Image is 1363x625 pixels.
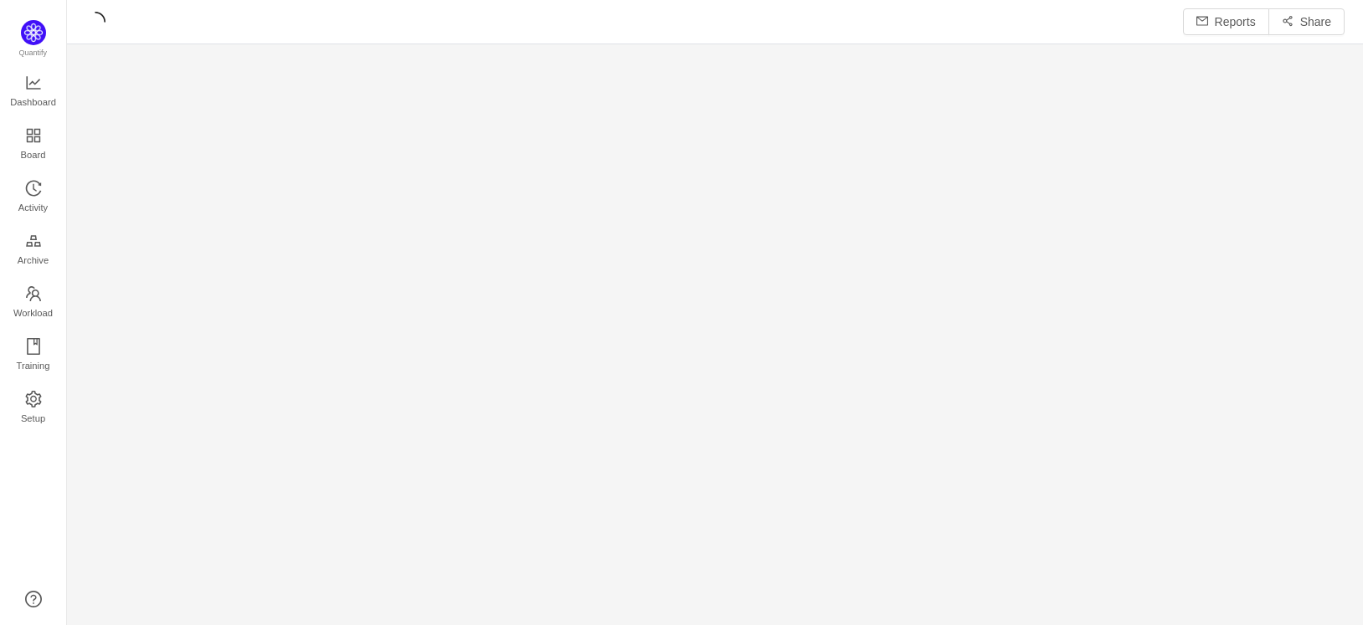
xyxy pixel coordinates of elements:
[25,75,42,109] a: Dashboard
[25,180,42,197] i: icon: history
[25,338,42,355] i: icon: book
[21,402,45,435] span: Setup
[25,339,42,372] a: Training
[10,85,56,119] span: Dashboard
[25,74,42,91] i: icon: line-chart
[1268,8,1345,35] button: icon: share-altShare
[19,49,48,57] span: Quantify
[16,349,49,382] span: Training
[25,233,42,267] a: Archive
[13,296,53,330] span: Workload
[25,233,42,249] i: icon: gold
[85,12,105,32] i: icon: loading
[25,127,42,144] i: icon: appstore
[25,391,42,407] i: icon: setting
[18,243,49,277] span: Archive
[25,181,42,214] a: Activity
[25,285,42,302] i: icon: team
[25,392,42,425] a: Setup
[25,286,42,320] a: Workload
[18,191,48,224] span: Activity
[21,138,46,172] span: Board
[25,591,42,607] a: icon: question-circle
[1183,8,1269,35] button: icon: mailReports
[25,128,42,161] a: Board
[21,20,46,45] img: Quantify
